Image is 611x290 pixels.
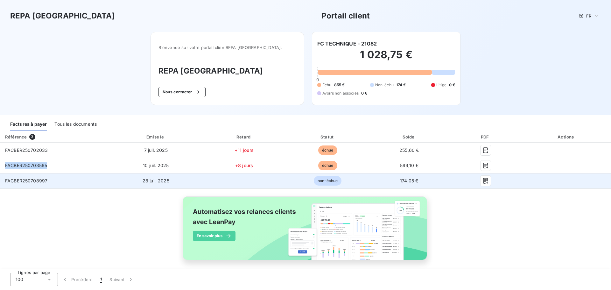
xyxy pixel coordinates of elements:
button: Précédent [58,273,96,286]
span: Bienvenue sur votre portail client REPA [GEOGRAPHIC_DATA] . [158,45,296,50]
span: non-échue [314,176,341,186]
span: +11 jours [235,147,253,153]
div: Référence [5,134,27,139]
span: 855 € [334,82,345,88]
h3: REPA [GEOGRAPHIC_DATA] [158,65,296,77]
span: 100 [16,276,23,283]
h6: FC TECHNIQUE - 21082 [317,40,377,47]
span: 1 [100,276,102,283]
div: Solde [370,134,448,140]
span: 174 € [396,82,406,88]
span: 0 € [449,82,455,88]
span: 0 € [361,90,367,96]
span: Litige [436,82,446,88]
h3: Portail client [321,10,370,22]
img: banner [177,193,434,271]
span: 0 [316,77,319,82]
span: Avoirs non associés [322,90,359,96]
div: Statut [288,134,368,140]
span: 255,60 € [399,147,419,153]
span: échue [318,161,337,170]
span: +8 jours [235,163,253,168]
span: Échu [322,82,332,88]
div: Émise le [111,134,200,140]
div: Tous les documents [54,118,97,131]
div: Retard [203,134,285,140]
span: FR [586,13,591,18]
button: Suivant [106,273,138,286]
div: Actions [523,134,610,140]
button: Nous contacter [158,87,206,97]
span: 7 juil. 2025 [144,147,168,153]
span: 174,05 € [400,178,418,183]
span: 10 juil. 2025 [143,163,169,168]
div: PDF [451,134,520,140]
span: 3 [29,134,35,140]
span: 28 juil. 2025 [143,178,169,183]
span: FACBER250703565 [5,163,47,168]
span: 599,10 € [400,163,418,168]
h2: 1 028,75 € [317,48,455,67]
span: Non-échu [375,82,394,88]
span: FACBER250708997 [5,178,47,183]
h3: REPA [GEOGRAPHIC_DATA] [10,10,115,22]
span: FACBER250702033 [5,147,48,153]
span: échue [318,145,337,155]
div: Factures à payer [10,118,47,131]
button: 1 [96,273,106,286]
